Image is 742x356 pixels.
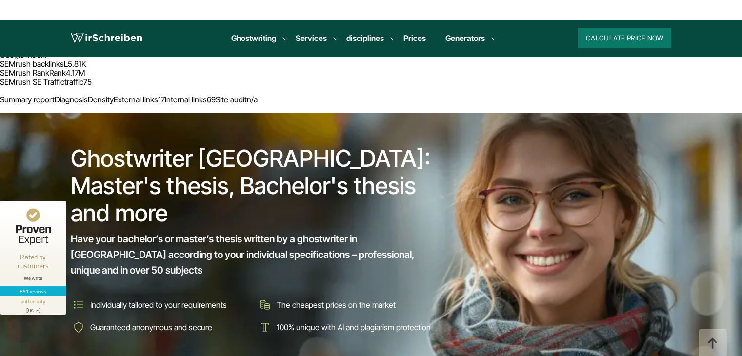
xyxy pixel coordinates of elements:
[277,300,396,310] font: The cheapest prices on the market
[445,33,485,43] font: Generators
[71,319,86,335] img: Guaranteed anonymous and secure
[64,59,68,69] font: L
[66,68,85,78] a: 4.17M
[90,322,212,332] font: Guaranteed anonymous and secure
[277,322,431,332] font: 100% unique with AI and plagiarism protection
[257,297,273,313] img: The cheapest prices on the market
[18,252,49,270] font: Rated by customers
[346,33,384,43] font: disciplines
[21,298,45,305] font: authenticity
[231,33,276,43] font: Ghostwriting
[296,32,327,44] a: Services
[216,95,247,104] span: Site audit
[71,31,142,45] img: logo wewrite
[71,297,86,313] img: Individually tailored to your requirements
[49,68,66,78] font: Rank
[64,77,83,87] font: traffic
[586,34,663,42] font: Calculate price now
[55,95,88,104] font: Diagnosis
[71,144,430,227] font: Ghostwriter [GEOGRAPHIC_DATA]: Master's thesis, Bachelor's thesis and more
[216,95,258,104] a: Site auditn/a
[114,95,158,104] span: External links
[207,95,216,104] font: 69
[158,95,165,104] font: 17
[83,77,92,87] a: 75
[20,288,46,295] font: 891 reviews
[24,275,42,281] font: We write
[90,300,227,310] font: Individually tailored to your requirements
[88,95,114,104] font: Density
[26,307,40,314] font: [DATE]
[71,233,415,276] font: Have your bachelor’s or master’s thesis written by a ghostwriter in [GEOGRAPHIC_DATA] according t...
[247,95,258,104] font: n/a
[68,59,86,69] a: 5.81K
[165,95,207,104] span: Internal links
[578,28,671,48] button: Calculate price now
[296,33,327,43] font: Services
[403,33,426,43] a: Prices
[257,319,273,335] img: 100% unique with AI and plagiarism protection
